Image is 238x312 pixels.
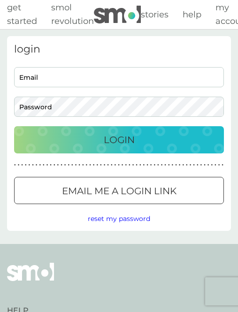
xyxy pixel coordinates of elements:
p: ● [179,163,181,167]
p: ● [21,163,23,167]
button: reset my password [88,213,150,224]
p: ● [215,163,216,167]
p: ● [182,163,184,167]
p: ● [96,163,98,167]
p: ● [122,163,123,167]
p: ● [25,163,27,167]
span: reset my password [88,214,150,223]
a: help [183,8,201,22]
p: ● [129,163,131,167]
img: smol [94,6,141,23]
p: ● [75,163,77,167]
p: ● [172,163,174,167]
p: ● [64,163,66,167]
p: ● [146,163,148,167]
p: ● [57,163,59,167]
p: ● [143,163,145,167]
p: ● [186,163,188,167]
span: smol revolution [51,2,94,26]
p: ● [93,163,95,167]
p: ● [136,163,138,167]
p: ● [82,163,84,167]
p: ● [78,163,80,167]
p: ● [36,163,38,167]
p: ● [211,163,213,167]
p: ● [118,163,120,167]
p: ● [154,163,155,167]
span: stories [141,9,169,20]
span: get started [7,2,37,26]
p: ● [193,163,195,167]
button: Email me a login link [14,177,224,204]
p: ● [200,163,202,167]
p: ● [68,163,69,167]
p: ● [50,163,52,167]
p: ● [100,163,102,167]
p: ● [175,163,177,167]
p: ● [61,163,62,167]
p: ● [86,163,88,167]
p: ● [132,163,134,167]
p: ● [39,163,41,167]
p: ● [150,163,152,167]
span: help [183,9,201,20]
p: ● [54,163,55,167]
p: ● [115,163,116,167]
p: ● [71,163,73,167]
p: ● [168,163,170,167]
a: stories [141,8,169,22]
p: ● [89,163,91,167]
p: ● [204,163,206,167]
p: ● [164,163,166,167]
p: ● [107,163,109,167]
p: ● [18,163,20,167]
p: ● [104,163,106,167]
p: ● [111,163,113,167]
p: Login [104,132,135,147]
p: ● [218,163,220,167]
p: Email me a login link [62,183,177,198]
p: ● [157,163,159,167]
p: ● [161,163,163,167]
p: ● [46,163,48,167]
a: smol revolution [51,1,94,28]
p: ● [125,163,127,167]
a: get started [7,1,37,28]
h3: login [14,43,224,55]
p: ● [197,163,199,167]
p: ● [43,163,45,167]
p: ● [139,163,141,167]
p: ● [207,163,209,167]
p: ● [222,163,223,167]
p: ● [190,163,192,167]
img: smol [7,263,54,295]
button: Login [14,126,224,153]
p: ● [32,163,34,167]
p: ● [14,163,16,167]
p: ● [29,163,31,167]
